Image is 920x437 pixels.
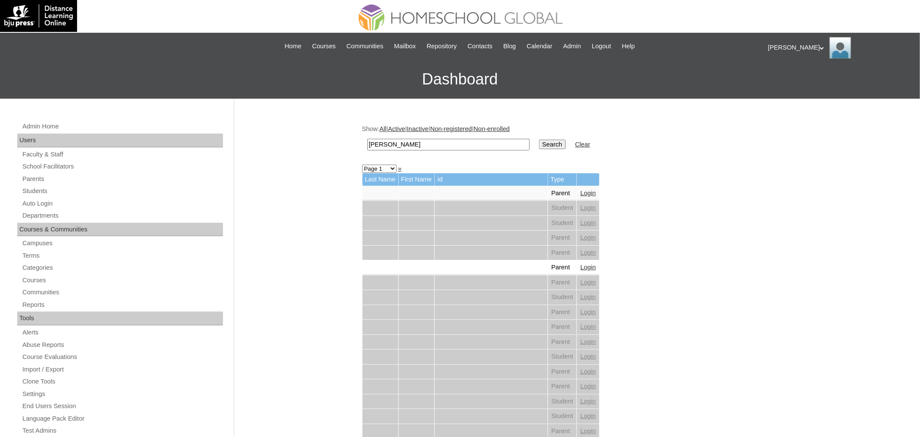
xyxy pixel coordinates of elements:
[580,204,596,211] a: Login
[548,335,577,350] td: Parent
[539,140,566,149] input: Search
[22,327,223,338] a: Alerts
[548,350,577,364] td: Student
[463,41,497,51] a: Contacts
[580,383,596,390] a: Login
[22,121,223,132] a: Admin Home
[548,379,577,394] td: Parent
[362,125,788,155] div: Show: | | | |
[548,260,577,275] td: Parent
[588,41,616,51] a: Logout
[548,216,577,231] td: Student
[17,223,223,237] div: Courses & Communities
[499,41,520,51] a: Blog
[22,340,223,350] a: Abuse Reports
[580,293,596,300] a: Login
[580,249,596,256] a: Login
[580,398,596,405] a: Login
[22,376,223,387] a: Clone Tools
[548,201,577,215] td: Student
[548,186,577,201] td: Parent
[22,425,223,436] a: Test Admins
[548,320,577,334] td: Parent
[431,125,472,132] a: Non-registered
[22,198,223,209] a: Auto Login
[308,41,340,51] a: Courses
[580,428,596,434] a: Login
[22,352,223,362] a: Course Evaluations
[22,149,223,160] a: Faculty & Staff
[580,264,596,271] a: Login
[362,173,398,186] td: Last Name
[427,41,457,51] span: Repository
[548,409,577,424] td: Student
[22,238,223,249] a: Campuses
[592,41,611,51] span: Logout
[285,41,301,51] span: Home
[435,173,548,186] td: Id
[548,173,577,186] td: Type
[367,139,530,150] input: Search
[548,394,577,409] td: Student
[4,60,916,99] h3: Dashboard
[22,262,223,273] a: Categories
[559,41,585,51] a: Admin
[407,125,429,132] a: Inactive
[580,309,596,315] a: Login
[580,368,596,375] a: Login
[388,125,405,132] a: Active
[548,290,577,305] td: Student
[580,234,596,241] a: Login
[580,190,596,197] a: Login
[503,41,516,51] span: Blog
[548,275,577,290] td: Parent
[22,186,223,197] a: Students
[768,37,911,59] div: [PERSON_NAME]
[22,413,223,424] a: Language Pack Editor
[580,412,596,419] a: Login
[22,275,223,286] a: Courses
[580,279,596,286] a: Login
[22,300,223,310] a: Reports
[580,338,596,345] a: Login
[422,41,461,51] a: Repository
[548,231,577,245] td: Parent
[22,250,223,261] a: Terms
[398,165,402,172] a: »
[342,41,388,51] a: Communities
[22,401,223,412] a: End Users Session
[312,41,336,51] span: Courses
[17,312,223,325] div: Tools
[575,141,590,148] a: Clear
[22,364,223,375] a: Import / Export
[548,246,577,260] td: Parent
[548,365,577,379] td: Parent
[17,134,223,147] div: Users
[527,41,552,51] span: Calendar
[618,41,639,51] a: Help
[22,389,223,400] a: Settings
[474,125,510,132] a: Non-enrolled
[390,41,421,51] a: Mailbox
[22,174,223,184] a: Parents
[394,41,416,51] span: Mailbox
[22,161,223,172] a: School Facilitators
[580,219,596,226] a: Login
[379,125,386,132] a: All
[347,41,384,51] span: Communities
[622,41,635,51] span: Help
[523,41,557,51] a: Calendar
[580,323,596,330] a: Login
[830,37,851,59] img: Ariane Ebuen
[4,4,73,28] img: logo-white.png
[22,210,223,221] a: Departments
[548,305,577,320] td: Parent
[563,41,581,51] span: Admin
[580,353,596,360] a: Login
[280,41,306,51] a: Home
[399,173,435,186] td: First Name
[22,287,223,298] a: Communities
[468,41,493,51] span: Contacts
